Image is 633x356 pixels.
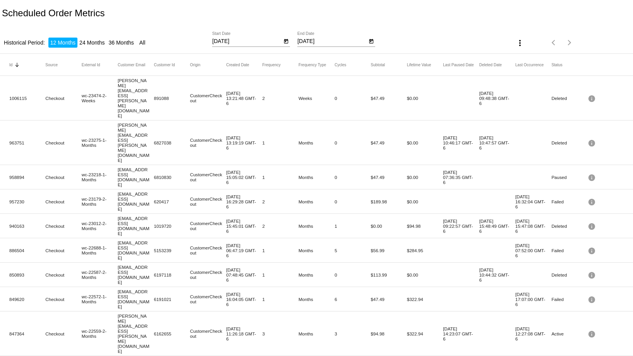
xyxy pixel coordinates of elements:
mat-cell: [DATE] 06:47:19 GMT-6 [226,241,262,260]
mat-cell: Deleted [551,222,587,230]
mat-cell: Months [298,173,335,182]
mat-cell: Months [298,270,335,279]
mat-icon: info [588,220,597,232]
mat-cell: $47.49 [371,295,407,304]
mat-icon: info [588,269,597,281]
mat-cell: Checkout [45,222,81,230]
li: 24 Months [77,38,106,48]
li: 36 Months [106,38,136,48]
mat-cell: 6 [335,295,371,304]
mat-cell: 6162655 [154,329,190,338]
mat-cell: $0.00 [407,197,443,206]
mat-icon: info [588,244,597,256]
mat-cell: Checkout [45,246,81,255]
mat-cell: $47.49 [371,173,407,182]
mat-icon: info [588,196,597,208]
mat-cell: [EMAIL_ADDRESS][DOMAIN_NAME] [118,214,154,238]
button: Open calendar [282,37,290,45]
button: Change sorting for LastOccurrenceUtc [515,62,544,67]
mat-cell: Months [298,295,335,304]
mat-header-cell: Customer Id [154,63,190,67]
mat-icon: info [588,293,597,305]
mat-cell: 1019720 [154,222,190,230]
mat-cell: 5 [335,246,371,255]
mat-cell: $47.49 [371,94,407,103]
mat-cell: Checkout [45,197,81,206]
mat-cell: 0 [335,138,371,147]
mat-cell: 3 [335,329,371,338]
mat-cell: 1 [262,173,298,182]
mat-cell: [EMAIL_ADDRESS][DOMAIN_NAME] [118,263,154,287]
mat-cell: 850893 [9,270,45,279]
mat-cell: wc-22587-2-Months [82,268,118,282]
mat-cell: 6827038 [154,138,190,147]
mat-cell: CustomerCheckout [190,194,226,208]
mat-cell: $56.99 [371,246,407,255]
mat-cell: Failed [551,246,587,255]
mat-cell: $0.00 [407,173,443,182]
mat-cell: $94.98 [407,222,443,230]
mat-cell: Deleted [551,270,587,279]
li: All [137,38,148,48]
mat-cell: $0.00 [371,222,407,230]
mat-cell: 886504 [9,246,45,255]
mat-cell: 3 [262,329,298,338]
mat-cell: [EMAIL_ADDRESS][DOMAIN_NAME] [118,238,154,262]
mat-header-cell: Deleted Date [479,63,515,67]
button: Change sorting for Status [551,62,562,67]
mat-cell: Months [298,246,335,255]
mat-cell: CustomerCheckout [190,268,226,282]
mat-cell: 1 [262,138,298,147]
mat-cell: [DATE] 14:23:07 GMT-6 [443,324,479,343]
button: Change sorting for FrequencyType [298,62,326,67]
button: Change sorting for Id [9,62,12,67]
mat-cell: 847364 [9,329,45,338]
mat-cell: [DATE] 07:36:35 GMT-6 [443,168,479,187]
mat-cell: 849620 [9,295,45,304]
mat-cell: 1006115 [9,94,45,103]
mat-icon: info [588,92,597,104]
mat-cell: 5153239 [154,246,190,255]
mat-cell: $47.49 [371,138,407,147]
mat-cell: [DATE] 09:48:38 GMT-6 [479,89,515,108]
mat-cell: [PERSON_NAME][EMAIL_ADDRESS][PERSON_NAME][DOMAIN_NAME] [118,120,154,165]
mat-cell: [EMAIL_ADDRESS][DOMAIN_NAME] [118,189,154,213]
mat-cell: [DATE] 07:52:00 GMT-6 [515,241,551,260]
mat-cell: wc-23179-2-Months [82,194,118,208]
button: Change sorting for Subtotal [371,62,385,67]
mat-cell: [DATE] 16:29:28 GMT-6 [226,192,262,211]
mat-cell: Checkout [45,173,81,182]
mat-header-cell: Customer Email [118,63,154,67]
mat-cell: [PERSON_NAME][EMAIL_ADDRESS][PERSON_NAME][DOMAIN_NAME] [118,76,154,120]
mat-cell: wc-23474-2-Weeks [82,91,118,105]
mat-cell: Failed [551,197,587,206]
mat-cell: wc-22559-2-Months [82,327,118,341]
li: Historical Period: [2,38,47,48]
mat-cell: $189.98 [371,197,407,206]
mat-cell: [DATE] 11:26:18 GMT-6 [226,324,262,343]
mat-cell: $0.00 [407,138,443,147]
mat-cell: [EMAIL_ADDRESS][DOMAIN_NAME] [118,287,154,311]
mat-cell: wc-22688-1-Months [82,243,118,257]
mat-cell: [DATE] 16:32:04 GMT-6 [515,192,551,211]
mat-cell: Months [298,138,335,147]
button: Next page [562,35,577,50]
mat-cell: 1 [262,246,298,255]
mat-cell: 1 [262,295,298,304]
mat-cell: $94.98 [371,329,407,338]
mat-cell: [DATE] 15:45:01 GMT-6 [226,217,262,236]
button: Change sorting for OriginalExternalId [82,62,100,67]
mat-cell: Months [298,329,335,338]
mat-cell: $284.95 [407,246,443,255]
mat-cell: [DATE] 13:21:48 GMT-6 [226,89,262,108]
mat-cell: $322.94 [407,295,443,304]
mat-cell: [DATE] 09:22:57 GMT-6 [443,217,479,236]
button: Open calendar [367,37,375,45]
mat-cell: 0 [335,94,371,103]
mat-cell: Checkout [45,138,81,147]
button: Change sorting for Cycles [335,62,346,67]
button: Change sorting for LifetimeValue [407,62,431,67]
mat-cell: 1 [335,222,371,230]
input: End Date [297,38,367,45]
mat-cell: 2 [262,222,298,230]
